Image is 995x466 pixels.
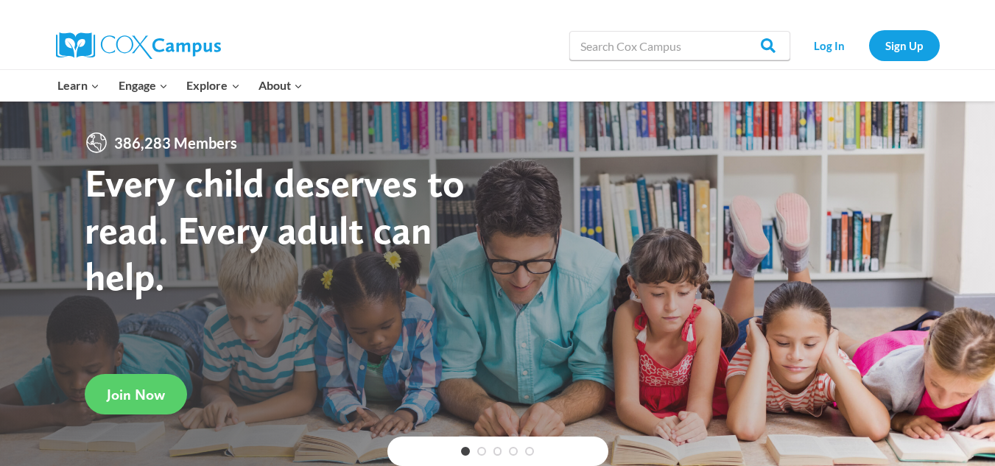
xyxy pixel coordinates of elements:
[107,386,165,403] span: Join Now
[85,374,187,414] a: Join Now
[108,131,243,155] span: 386,283 Members
[461,447,470,456] a: 1
[869,30,940,60] a: Sign Up
[186,76,239,95] span: Explore
[85,159,465,300] strong: Every child deserves to read. Every adult can help.
[569,31,790,60] input: Search Cox Campus
[477,447,486,456] a: 2
[509,447,518,456] a: 4
[119,76,168,95] span: Engage
[525,447,534,456] a: 5
[56,32,221,59] img: Cox Campus
[57,76,99,95] span: Learn
[49,70,312,101] nav: Primary Navigation
[493,447,502,456] a: 3
[798,30,940,60] nav: Secondary Navigation
[798,30,862,60] a: Log In
[259,76,303,95] span: About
